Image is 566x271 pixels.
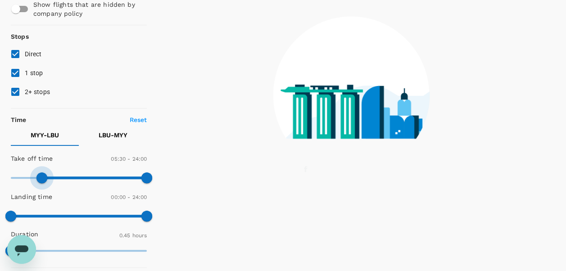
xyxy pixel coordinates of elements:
[11,192,52,201] p: Landing time
[7,235,36,264] iframe: Button to launch messaging window
[31,131,59,140] p: MYY - LBU
[11,33,29,40] strong: Stops
[25,50,42,58] span: Direct
[130,115,147,124] p: Reset
[11,115,27,124] p: Time
[99,131,127,140] p: LBU - MYY
[304,166,382,174] g: finding your flights
[25,88,50,95] span: 2+ stops
[25,69,43,77] span: 1 stop
[119,232,147,239] span: 0.45 hours
[111,156,147,162] span: 05:30 - 24:00
[11,230,38,239] p: Duration
[11,154,53,163] p: Take off time
[111,194,147,200] span: 00:00 - 24:00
